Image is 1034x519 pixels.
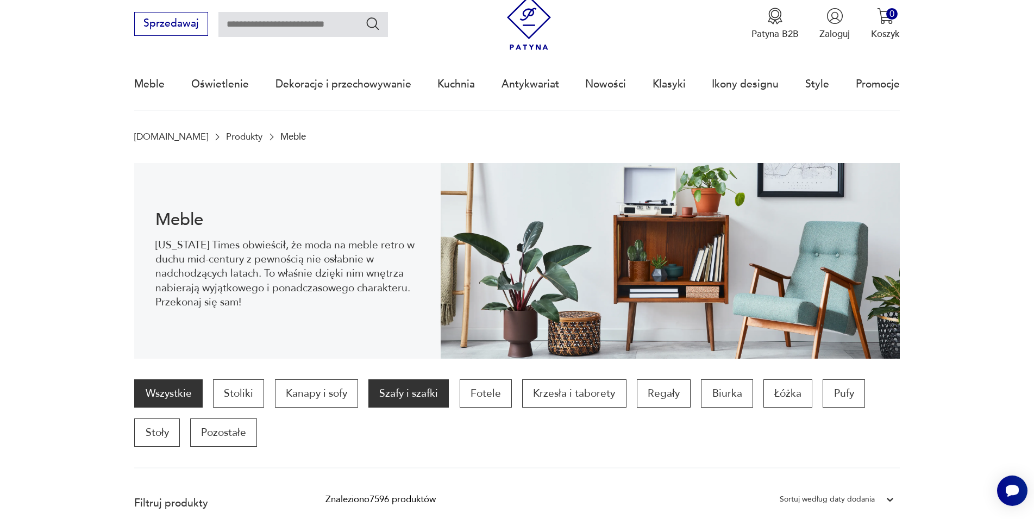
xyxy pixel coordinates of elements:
a: Nowości [585,59,626,109]
a: [DOMAIN_NAME] [134,132,208,142]
p: Patyna B2B [751,28,799,40]
p: Filtruj produkty [134,496,294,510]
a: Biurka [701,379,753,408]
a: Promocje [856,59,900,109]
a: Dekoracje i przechowywanie [275,59,411,109]
button: Sprzedawaj [134,12,208,36]
p: Koszyk [871,28,900,40]
img: Meble [441,163,900,359]
a: Wszystkie [134,379,202,408]
a: Kuchnia [437,59,475,109]
img: Ikona medalu [767,8,784,24]
a: Klasyki [653,59,686,109]
h1: Meble [155,212,420,228]
a: Łóżka [763,379,812,408]
a: Krzesła i taborety [522,379,626,408]
a: Oświetlenie [191,59,249,109]
a: Kanapy i sofy [275,379,358,408]
img: Ikonka użytkownika [826,8,843,24]
button: 0Koszyk [871,8,900,40]
button: Patyna B2B [751,8,799,40]
a: Meble [134,59,165,109]
a: Style [805,59,829,109]
button: Zaloguj [819,8,850,40]
div: 0 [886,8,898,20]
a: Antykwariat [502,59,559,109]
a: Fotele [460,379,512,408]
a: Sprzedawaj [134,20,208,29]
p: Meble [280,132,306,142]
a: Produkty [226,132,262,142]
iframe: Smartsupp widget button [997,476,1027,506]
a: Stoliki [213,379,264,408]
p: Zaloguj [819,28,850,40]
div: Znaleziono 7596 produktów [325,492,436,507]
a: Szafy i szafki [368,379,449,408]
div: Sortuj według daty dodania [780,492,875,507]
button: Szukaj [365,16,381,32]
a: Pozostałe [190,418,257,447]
a: Ikona medaluPatyna B2B [751,8,799,40]
img: Ikona koszyka [877,8,894,24]
a: Regały [637,379,691,408]
a: Stoły [134,418,179,447]
a: Pufy [823,379,864,408]
a: Ikony designu [712,59,779,109]
p: [US_STATE] Times obwieścił, że moda na meble retro w duchu mid-century z pewnością nie osłabnie w... [155,238,420,310]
